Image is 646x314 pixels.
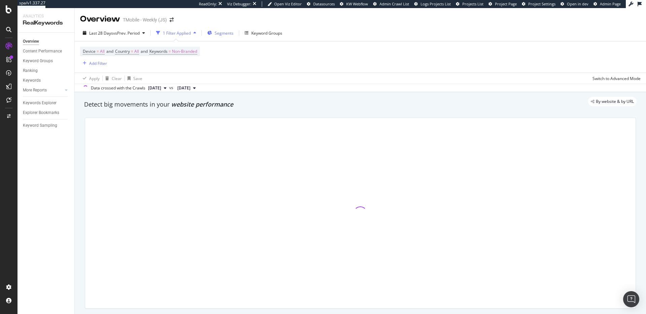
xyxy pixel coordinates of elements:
a: Project Page [489,1,517,7]
button: Segments [205,28,236,38]
button: Add Filter [80,59,107,67]
div: Keywords Explorer [23,100,57,107]
div: Add Filter [89,61,107,66]
div: ReadOnly: [199,1,217,7]
a: Admin Page [594,1,621,7]
span: vs Prev. Period [113,30,140,36]
span: Open Viz Editor [274,1,302,6]
span: Projects List [462,1,483,6]
div: More Reports [23,87,47,94]
div: Apply [89,76,100,81]
a: Open Viz Editor [267,1,302,7]
span: By website & by URL [596,100,634,104]
button: Apply [80,73,100,84]
a: Project Settings [522,1,555,7]
a: Ranking [23,67,70,74]
span: 2025 Sep. 12th [148,85,161,91]
span: Country [115,48,130,54]
span: Device [83,48,96,54]
span: 2025 Aug. 15th [177,85,190,91]
button: 1 Filter Applied [153,28,199,38]
span: Project Page [495,1,517,6]
a: Admin Crawl List [373,1,409,7]
button: [DATE] [175,84,199,92]
a: Datasources [307,1,335,7]
div: TMobile - Weekly (JS) [123,16,167,23]
a: Keyword Groups [23,57,70,65]
div: Keyword Groups [23,57,53,65]
div: RealKeywords [23,19,69,27]
span: Admin Page [600,1,621,6]
div: Keyword Sampling [23,122,57,129]
span: All [134,47,139,56]
span: Open in dev [567,1,588,6]
span: and [106,48,113,54]
span: Admin Crawl List [380,1,409,6]
button: Save [125,73,142,84]
div: Explorer Bookmarks [23,109,59,116]
span: KW Webflow [346,1,368,6]
button: Switch to Advanced Mode [590,73,641,84]
span: Last 28 Days [89,30,113,36]
div: Viz Debugger: [227,1,251,7]
div: Clear [112,76,122,81]
div: Open Intercom Messenger [623,291,639,307]
span: and [141,48,148,54]
a: Explorer Bookmarks [23,109,70,116]
div: Data crossed with the Crawls [91,85,145,91]
span: = [169,48,171,54]
a: Keywords [23,77,70,84]
a: More Reports [23,87,63,94]
button: Keyword Groups [242,28,285,38]
div: 1 Filter Applied [163,30,191,36]
span: Keywords [149,48,168,54]
span: Datasources [313,1,335,6]
div: Overview [23,38,39,45]
div: Save [133,76,142,81]
div: arrow-right-arrow-left [170,17,174,22]
a: Content Performance [23,48,70,55]
button: [DATE] [145,84,169,92]
button: Clear [103,73,122,84]
a: Keyword Sampling [23,122,70,129]
button: Last 28 DaysvsPrev. Period [80,28,148,38]
a: Overview [23,38,70,45]
span: = [97,48,99,54]
div: Ranking [23,67,38,74]
div: Analytics [23,13,69,19]
a: KW Webflow [340,1,368,7]
div: legacy label [588,97,637,106]
a: Projects List [456,1,483,7]
div: Overview [80,13,120,25]
div: Switch to Advanced Mode [593,76,641,81]
a: Logs Projects List [414,1,451,7]
span: All [100,47,105,56]
span: Project Settings [528,1,555,6]
div: Keywords [23,77,41,84]
span: Non-Branded [172,47,197,56]
a: Keywords Explorer [23,100,70,107]
span: Segments [215,30,234,36]
div: Keyword Groups [251,30,282,36]
div: Content Performance [23,48,62,55]
span: Logs Projects List [421,1,451,6]
span: = [131,48,133,54]
a: Open in dev [561,1,588,7]
span: vs [169,85,175,91]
